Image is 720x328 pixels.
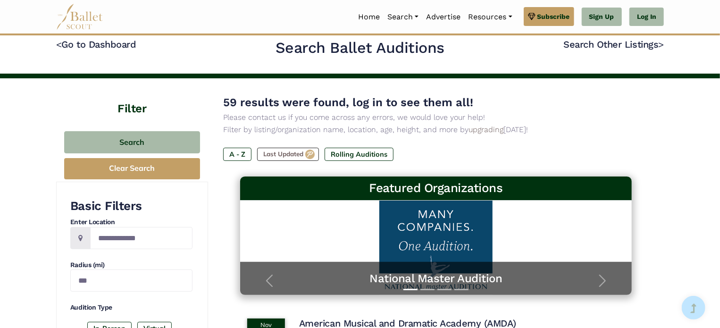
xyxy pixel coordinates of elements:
[250,271,622,286] a: National Master Audition
[564,39,664,50] a: Search Other Listings>
[223,111,649,124] p: Please contact us if you come across any errors, we would love your help!
[537,11,570,22] span: Subscribe
[223,124,649,136] p: Filter by listing/organization name, location, age, height, and more by [DATE]!
[70,198,193,214] h3: Basic Filters
[658,38,664,50] code: >
[56,38,62,50] code: <
[64,158,200,179] button: Clear Search
[629,8,664,26] a: Log In
[528,11,536,22] img: gem.svg
[384,7,422,27] a: Search
[524,7,574,26] a: Subscribe
[64,131,200,153] button: Search
[437,284,452,295] button: Slide 3
[422,7,464,27] a: Advertise
[248,180,624,196] h3: Featured Organizations
[223,96,473,109] span: 59 results were found, log in to see them all!
[276,38,444,58] h2: Search Ballet Auditions
[257,148,319,161] label: Last Updated
[56,39,136,50] a: <Go to Dashboard
[56,78,208,117] h4: Filter
[403,284,418,295] button: Slide 1
[90,227,193,249] input: Location
[420,284,435,295] button: Slide 2
[70,303,193,312] h4: Audition Type
[464,7,516,27] a: Resources
[454,284,469,295] button: Slide 4
[223,148,251,161] label: A - Z
[70,261,193,270] h4: Radius (mi)
[582,8,622,26] a: Sign Up
[325,148,393,161] label: Rolling Auditions
[469,125,503,134] a: upgrading
[70,218,193,227] h4: Enter Location
[354,7,384,27] a: Home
